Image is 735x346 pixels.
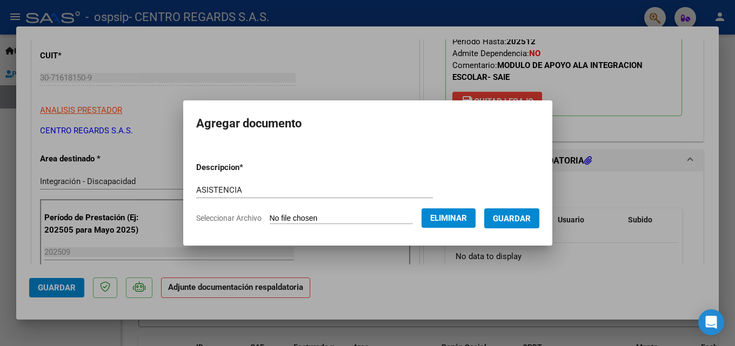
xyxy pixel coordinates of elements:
[196,161,299,174] p: Descripcion
[698,309,724,335] div: Open Intercom Messenger
[484,208,539,228] button: Guardar
[430,213,467,223] span: Eliminar
[422,208,476,228] button: Eliminar
[196,214,262,222] span: Seleccionar Archivo
[196,113,539,134] h2: Agregar documento
[493,214,531,223] span: Guardar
